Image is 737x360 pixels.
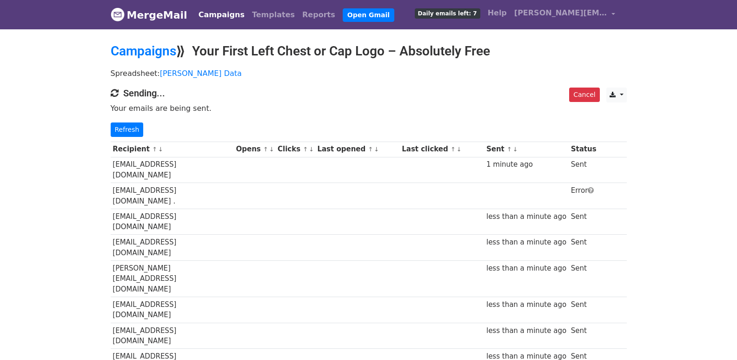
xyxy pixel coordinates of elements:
a: Cancel [569,88,599,102]
th: Last clicked [399,142,484,157]
div: less than a minute ago [486,211,566,222]
td: Sent [569,235,598,261]
th: Recipient [111,142,234,157]
a: Help [484,4,511,22]
td: Sent [569,209,598,235]
a: ↓ [158,146,163,153]
a: ↓ [309,146,314,153]
td: ​[EMAIL_ADDRESS][DOMAIN_NAME] . [111,183,234,209]
div: less than a minute ago [486,263,566,274]
a: ↑ [263,146,268,153]
img: MergeMail logo [111,7,125,21]
td: Sent [569,297,598,323]
td: Sent [569,323,598,349]
a: Templates [248,6,299,24]
th: Status [569,142,598,157]
a: ↓ [374,146,379,153]
div: less than a minute ago [486,326,566,336]
td: [EMAIL_ADDRESS][DOMAIN_NAME] [111,323,234,349]
a: [PERSON_NAME][EMAIL_ADDRESS][DOMAIN_NAME] [511,4,619,26]
td: [EMAIL_ADDRESS][DOMAIN_NAME] [111,209,234,235]
a: [PERSON_NAME] Data [160,69,242,78]
p: Your emails are being sent. [111,103,627,113]
td: Sent [569,157,598,183]
th: Last opened [315,142,400,157]
a: ↑ [368,146,373,153]
th: Opens [234,142,276,157]
a: ↓ [269,146,274,153]
h4: Sending... [111,88,627,99]
a: ↓ [513,146,518,153]
div: less than a minute ago [486,237,566,248]
th: Clicks [275,142,315,157]
span: Daily emails left: 7 [415,8,480,19]
a: ↑ [303,146,308,153]
h2: ⟫ Your First Left Chest or Cap Logo – Absolutely Free [111,43,627,59]
a: ↑ [152,146,157,153]
p: Spreadsheet: [111,68,627,78]
td: Error [569,183,598,209]
a: Daily emails left: 7 [411,4,484,22]
td: [EMAIL_ADDRESS][DOMAIN_NAME] [111,297,234,323]
span: [PERSON_NAME][EMAIL_ADDRESS][DOMAIN_NAME] [514,7,607,19]
a: Open Gmail [343,8,394,22]
div: 1 minute ago [486,159,566,170]
a: Refresh [111,122,144,137]
td: [PERSON_NAME][EMAIL_ADDRESS][DOMAIN_NAME] [111,261,234,297]
a: MergeMail [111,5,187,25]
td: [EMAIL_ADDRESS][DOMAIN_NAME] [111,235,234,261]
td: Sent [569,261,598,297]
a: ↑ [451,146,456,153]
a: Reports [299,6,339,24]
td: [EMAIL_ADDRESS][DOMAIN_NAME] [111,157,234,183]
iframe: Chat Widget [691,315,737,360]
div: less than a minute ago [486,299,566,310]
a: Campaigns [111,43,176,59]
th: Sent [484,142,569,157]
a: ↑ [507,146,512,153]
a: ↓ [457,146,462,153]
a: Campaigns [195,6,248,24]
